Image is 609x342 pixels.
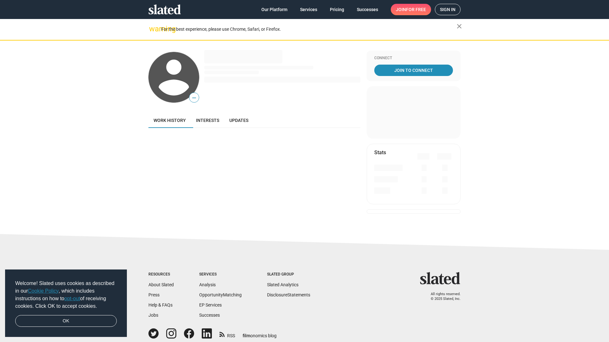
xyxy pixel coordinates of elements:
[189,94,199,102] span: —
[5,269,127,337] div: cookieconsent
[243,328,277,339] a: filmonomics blog
[149,25,157,33] mat-icon: warning
[435,4,461,15] a: Sign in
[267,292,310,297] a: DisclosureStatements
[199,272,242,277] div: Services
[148,302,173,307] a: Help & FAQs
[148,282,174,287] a: About Slated
[376,65,452,76] span: Join To Connect
[300,4,317,15] span: Services
[391,4,431,15] a: Joinfor free
[15,280,117,310] span: Welcome! Slated uses cookies as described in our , which includes instructions on how to of recei...
[374,149,386,156] mat-card-title: Stats
[330,4,344,15] span: Pricing
[357,4,378,15] span: Successes
[199,302,222,307] a: EP Services
[161,25,457,34] div: For the best experience, please use Chrome, Safari, or Firefox.
[148,313,158,318] a: Jobs
[440,4,455,15] span: Sign in
[229,118,248,123] span: Updates
[64,296,80,301] a: opt-out
[191,113,224,128] a: Interests
[199,282,216,287] a: Analysis
[261,4,287,15] span: Our Platform
[267,272,310,277] div: Slated Group
[243,333,250,338] span: film
[267,282,298,287] a: Slated Analytics
[352,4,383,15] a: Successes
[455,22,463,30] mat-icon: close
[196,118,219,123] span: Interests
[406,4,426,15] span: for free
[224,113,253,128] a: Updates
[15,315,117,327] a: dismiss cookie message
[148,272,174,277] div: Resources
[424,292,461,301] p: All rights reserved. © 2025 Slated, Inc.
[325,4,349,15] a: Pricing
[256,4,292,15] a: Our Platform
[199,292,242,297] a: OpportunityMatching
[148,292,160,297] a: Press
[28,288,59,294] a: Cookie Policy
[374,56,453,61] div: Connect
[199,313,220,318] a: Successes
[148,113,191,128] a: Work history
[374,65,453,76] a: Join To Connect
[295,4,322,15] a: Services
[396,4,426,15] span: Join
[154,118,186,123] span: Work history
[219,329,235,339] a: RSS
